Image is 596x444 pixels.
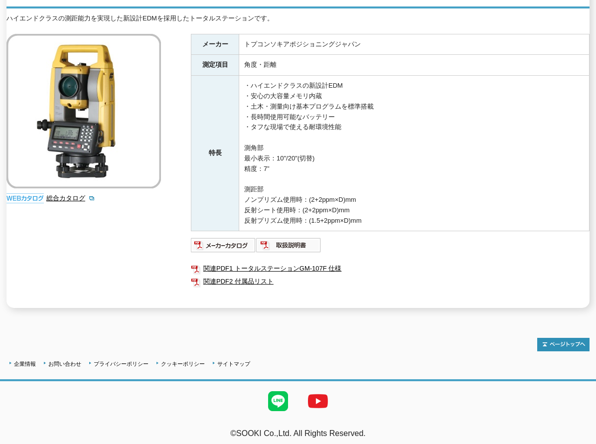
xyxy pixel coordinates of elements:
[191,55,239,76] th: 測定項目
[14,361,36,367] a: 企業情報
[94,361,149,367] a: プライバシーポリシー
[6,34,161,188] img: トータルステーション GM-107F
[48,361,81,367] a: お問い合わせ
[191,34,239,55] th: メーカー
[537,338,590,351] img: トップページへ
[161,361,205,367] a: クッキーポリシー
[191,76,239,231] th: 特長
[258,381,298,421] img: LINE
[217,361,250,367] a: サイトマップ
[6,13,590,24] div: ハイエンドクラスの測距能力を実現した新設計EDMを採用したトータルステーションです。
[239,34,590,55] td: トプコンソキアポジショニングジャパン
[191,262,590,275] a: 関連PDF1 トータルステーションGM-107F 仕様
[191,237,256,253] img: メーカーカタログ
[256,244,321,252] a: 取扱説明書
[256,237,321,253] img: 取扱説明書
[239,55,590,76] td: 角度・距離
[191,244,256,252] a: メーカーカタログ
[6,193,44,203] img: webカタログ
[239,76,590,231] td: ・ハイエンドクラスの新設計EDM ・安心の大容量メモリ内蔵 ・土木・測量向け基本プログラムを標準搭載 ・長時間使用可能なバッテリー ・タフな現場で使える耐環境性能 測角部 最小表示：10"/20...
[191,275,590,288] a: 関連PDF2 付属品リスト
[46,194,95,202] a: 総合カタログ
[298,381,338,421] img: YouTube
